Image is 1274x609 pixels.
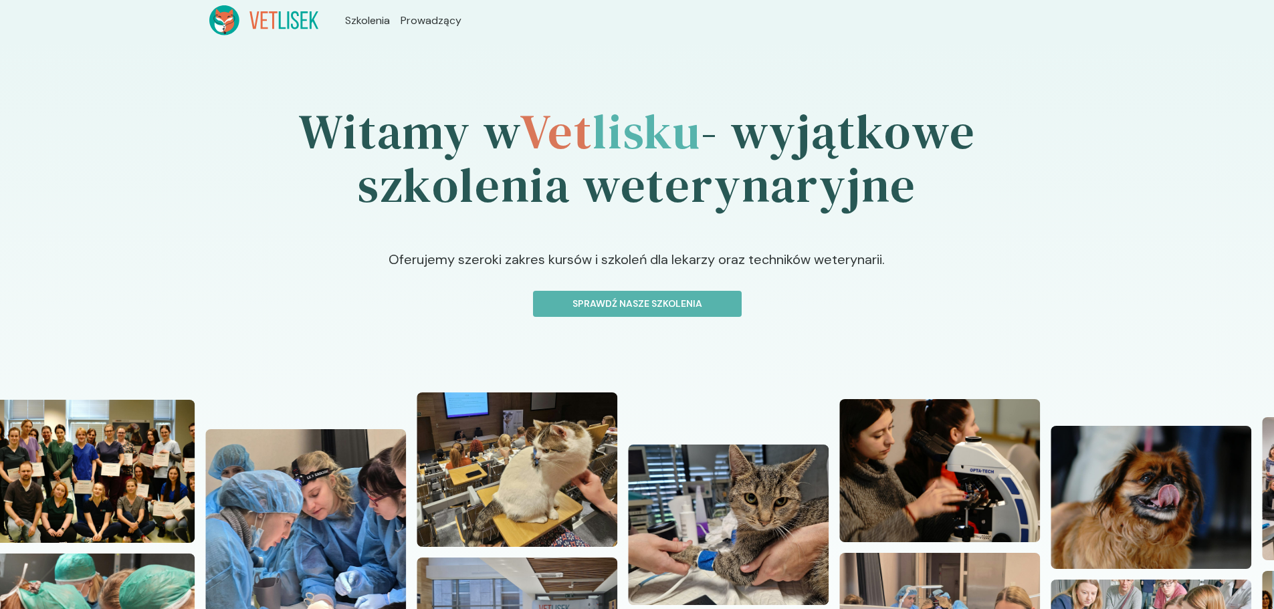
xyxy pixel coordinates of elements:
p: Oferujemy szeroki zakres kursów i szkoleń dla lekarzy oraz techników weterynarii. [213,249,1062,291]
span: Vet [520,98,593,164]
h1: Witamy w - wyjątkowe szkolenia weterynaryjne [209,68,1065,249]
button: Sprawdź nasze szkolenia [533,291,742,317]
a: Szkolenia [345,13,390,29]
p: Sprawdź nasze szkolenia [544,297,730,311]
a: Prowadzący [401,13,461,29]
img: Z2WOn5bqstJ98vZ7_DSC06617.JPG [1051,426,1251,569]
img: Z2WOx5bqstJ98vaI_20240512_101618.jpg [417,392,617,547]
span: lisku [593,98,701,164]
img: Z2WOuJbqstJ98vaF_20221127_125425.jpg [628,445,829,605]
img: Z2WOrpbqstJ98vaB_DSC04907.JPG [839,399,1040,542]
